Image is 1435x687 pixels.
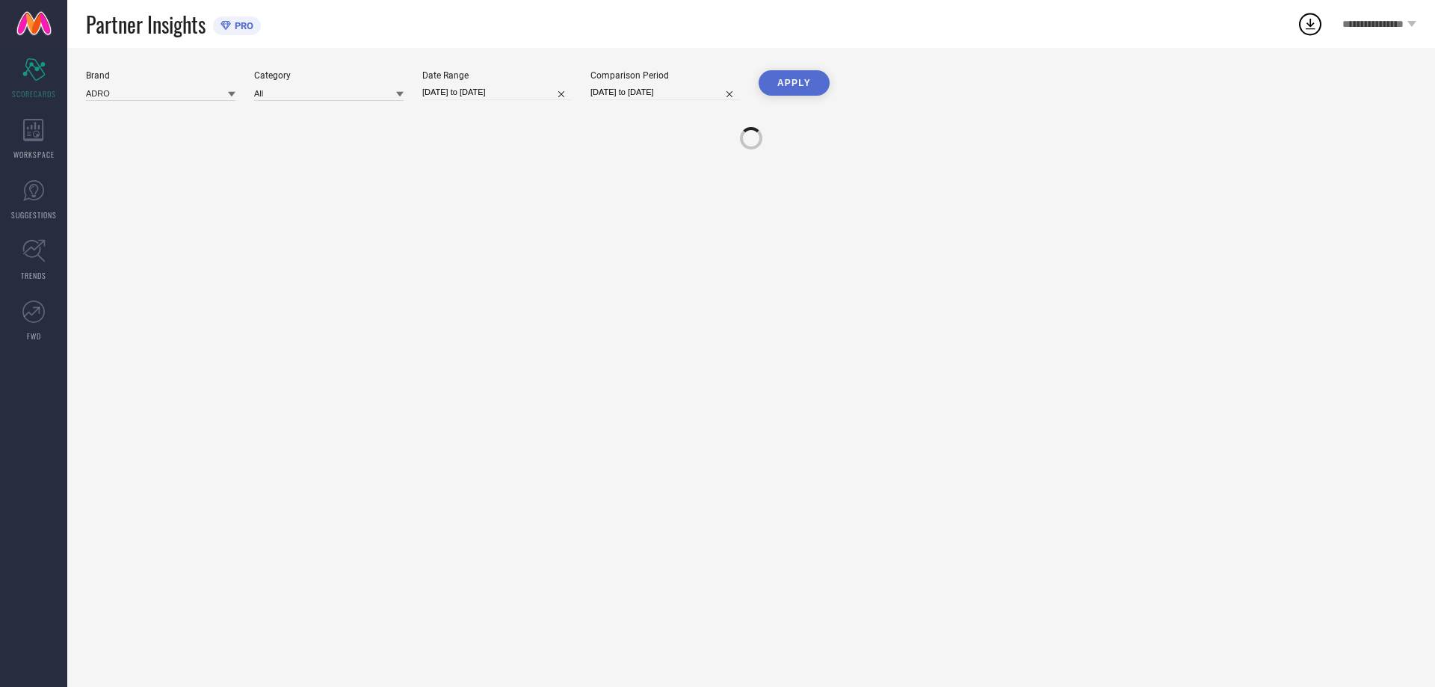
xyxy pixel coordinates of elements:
[27,330,41,342] span: FWD
[12,88,56,99] span: SCORECARDS
[422,70,572,81] div: Date Range
[86,9,206,40] span: Partner Insights
[759,70,830,96] button: APPLY
[254,70,404,81] div: Category
[1297,10,1324,37] div: Open download list
[86,70,235,81] div: Brand
[11,209,57,221] span: SUGGESTIONS
[422,84,572,100] input: Select date range
[21,270,46,281] span: TRENDS
[590,84,740,100] input: Select comparison period
[231,20,253,31] span: PRO
[13,149,55,160] span: WORKSPACE
[590,70,740,81] div: Comparison Period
